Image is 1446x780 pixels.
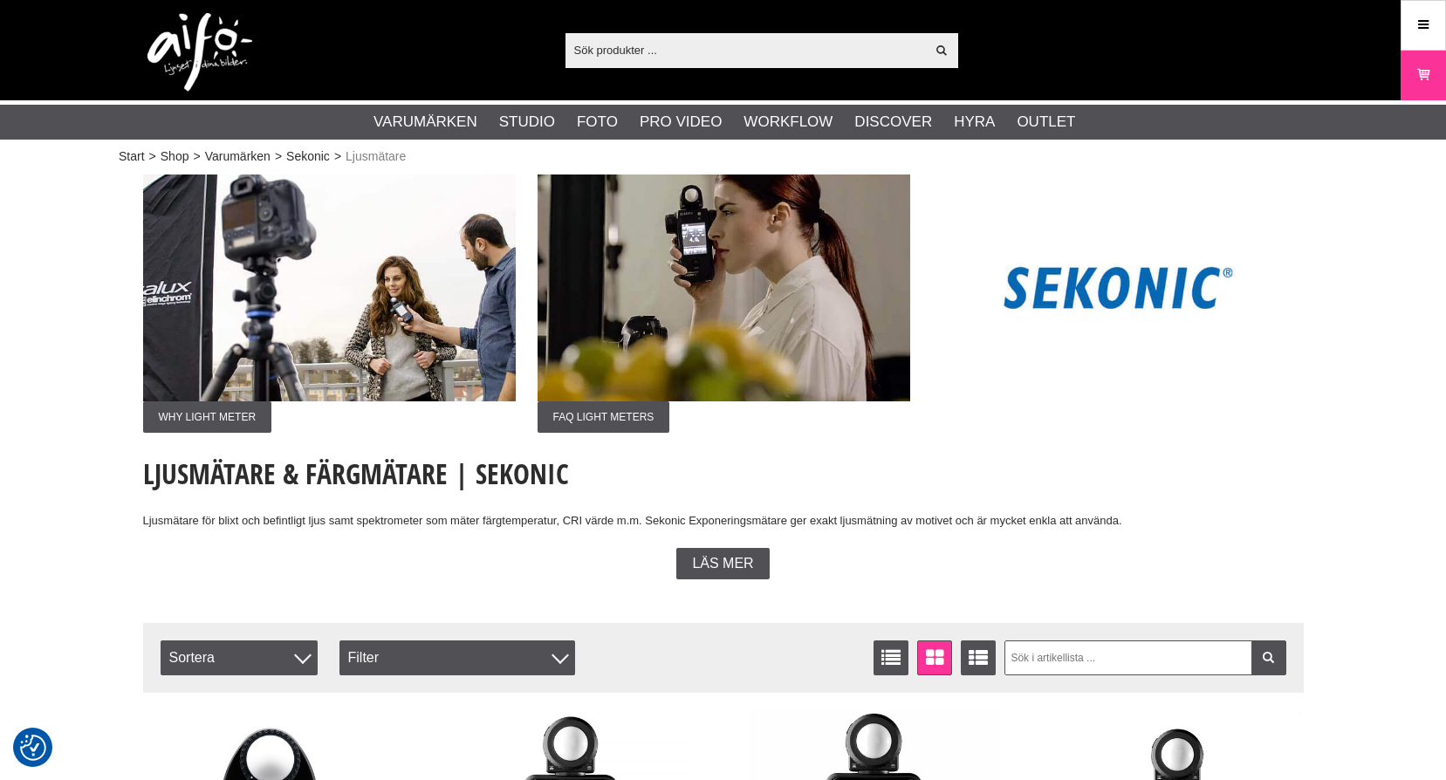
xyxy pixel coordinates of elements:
a: Fönstervisning [917,640,952,675]
a: Pro Video [640,111,722,133]
img: logo.png [147,13,252,92]
a: Sekonic [286,147,330,166]
a: Foto [577,111,618,133]
a: Varumärken [205,147,271,166]
span: Why Light Meter [143,401,272,433]
img: Annons:003 ban-sekonic-logga.jpg [932,174,1305,401]
input: Sök produkter ... [565,37,926,63]
span: > [193,147,200,166]
img: Annons:002 ban-sekonic-lightmeters-002.jpg [538,174,910,401]
span: > [149,147,156,166]
button: Samtyckesinställningar [20,732,46,763]
span: > [275,147,282,166]
span: Läs mer [692,556,753,571]
a: Studio [499,111,555,133]
img: Revisit consent button [20,735,46,761]
a: Workflow [744,111,833,133]
a: Listvisning [874,640,908,675]
a: Shop [161,147,189,166]
input: Sök i artikellista ... [1004,640,1286,675]
a: Annons:001 ban-sekonic-lightmeters-003.jpgWhy Light Meter [143,174,516,433]
a: Varumärken [373,111,477,133]
span: > [334,147,341,166]
p: Ljusmätare för blixt och befintligt ljus samt spektrometer som mäter färgtemperatur, CRI värde m.... [143,512,1304,530]
a: Outlet [1017,111,1075,133]
a: Hyra [954,111,995,133]
img: Annons:001 ban-sekonic-lightmeters-003.jpg [143,174,516,401]
div: Filter [339,640,575,675]
a: Annons:002 ban-sekonic-lightmeters-002.jpgFAQ Light meters [538,174,910,433]
a: Filtrera [1251,640,1286,675]
a: Start [119,147,145,166]
span: Ljusmätare [346,147,406,166]
span: FAQ Light meters [538,401,670,433]
h1: Ljusmätare & Färgmätare | Sekonic [143,455,1304,493]
a: Utökad listvisning [961,640,996,675]
span: Sortera [161,640,318,675]
a: Discover [854,111,932,133]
